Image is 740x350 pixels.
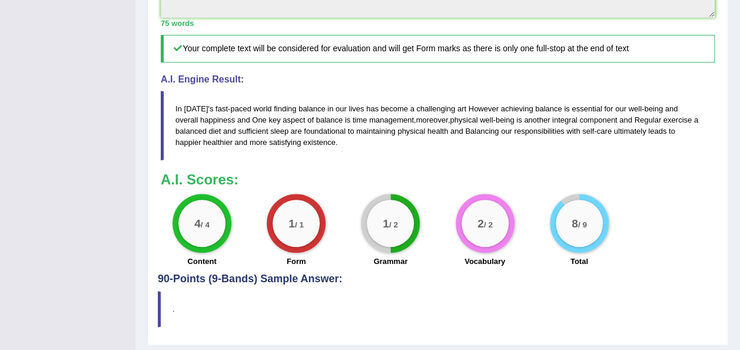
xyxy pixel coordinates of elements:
[336,104,347,113] span: our
[369,115,414,124] span: management
[615,104,626,113] span: our
[578,220,586,229] small: / 9
[469,104,499,113] span: However
[373,256,407,267] label: Grammar
[648,127,666,136] span: leads
[480,115,493,124] span: well
[237,115,250,124] span: and
[564,104,569,113] span: is
[389,220,398,229] small: / 2
[524,115,550,124] span: another
[466,104,469,113] span: Possible typo: you repeated a whitespace (did you mean: )
[427,127,448,136] span: health
[570,256,588,267] label: Total
[572,216,578,229] big: 8
[619,115,632,124] span: and
[501,127,512,136] span: our
[288,216,295,229] big: 1
[582,127,594,136] span: self
[161,171,238,187] b: A.I. Scores:
[353,115,367,124] span: time
[566,127,580,136] span: with
[349,104,364,113] span: lives
[416,115,448,124] span: moreover
[200,115,235,124] span: happiness
[383,216,389,229] big: 1
[307,115,314,124] span: of
[496,115,515,124] span: being
[356,127,396,136] span: maintaining
[613,127,646,136] span: ultimately
[235,138,248,147] span: and
[694,115,698,124] span: a
[238,127,268,136] span: sufficient
[161,74,715,85] h4: A.I. Engine Result:
[210,104,214,113] span: s
[516,115,522,124] span: is
[450,115,477,124] span: physical
[572,104,602,113] span: essential
[464,256,505,267] label: Vocabulary
[457,104,466,113] span: art
[201,220,210,229] small: / 4
[184,104,208,113] span: [DATE]
[175,138,201,147] span: happier
[450,127,463,136] span: and
[270,127,288,136] span: sleep
[158,291,718,327] blockquote: .
[223,127,236,136] span: and
[465,127,499,136] span: Balancing
[416,104,455,113] span: challenging
[644,104,663,113] span: being
[634,115,661,124] span: Regular
[175,115,198,124] span: overall
[535,104,562,113] span: balance
[366,104,379,113] span: has
[500,104,533,113] span: achieving
[665,104,678,113] span: and
[552,115,578,124] span: integral
[483,220,492,229] small: / 2
[175,127,207,136] span: balanced
[283,115,305,124] span: aspect
[303,138,336,147] span: existence
[175,104,182,113] span: In
[579,115,617,124] span: component
[381,104,408,113] span: become
[208,127,221,136] span: diet
[268,115,280,124] span: key
[327,104,333,113] span: in
[215,104,228,113] span: fast
[161,35,715,62] h5: Your complete text will be considered for evaluation and will get Form marks as there is only one...
[477,216,484,229] big: 2
[316,115,343,124] span: balance
[161,91,715,160] blockquote: ' - - , , - - .
[628,104,641,113] span: well
[410,104,414,113] span: a
[663,115,692,124] span: exercise
[287,256,306,267] label: Form
[203,138,233,147] span: healthier
[397,127,425,136] span: physical
[295,220,304,229] small: / 1
[274,104,296,113] span: finding
[230,104,251,113] span: paced
[253,104,271,113] span: world
[669,127,675,136] span: to
[304,127,346,136] span: foundational
[298,104,326,113] span: balance
[597,127,612,136] span: care
[252,115,267,124] span: One
[161,18,715,29] div: 75 words
[269,138,301,147] span: satisfying
[291,127,302,136] span: are
[604,104,613,113] span: for
[250,138,267,147] span: more
[514,127,564,136] span: responsibilities
[188,256,217,267] label: Content
[345,115,350,124] span: is
[348,127,354,136] span: to
[194,216,201,229] big: 4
